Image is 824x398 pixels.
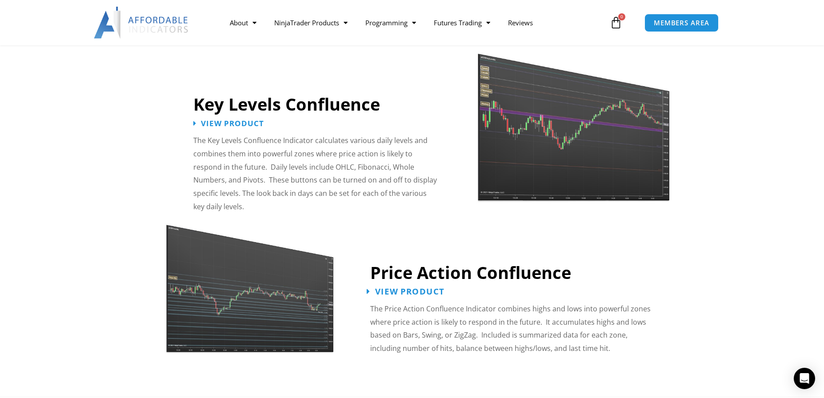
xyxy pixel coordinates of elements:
a: Key Levels Confluence [194,92,380,115]
span: View Product [375,287,444,295]
a: Programming [356,12,425,33]
span: 0 [618,13,625,20]
a: Reviews [499,12,542,33]
a: NinjaTrader Products [265,12,356,33]
a: 0 [596,10,636,36]
a: Futures Trading [425,12,499,33]
span: View Product [201,119,264,127]
div: Open Intercom Messenger [794,368,815,389]
span: MEMBERS AREA [654,20,709,26]
nav: Menu [221,12,608,33]
a: View Product [367,287,444,295]
img: LogoAI | Affordable Indicators – NinjaTrader [94,7,189,39]
a: Price Action Confluence [370,261,571,284]
a: About [221,12,265,33]
a: View Product [194,119,264,127]
img: Price Action Confluence | Affordable Indicators – NinjaTrader [165,213,335,358]
img: Key Levels | Affordable Indicators – NinjaTrader [476,38,670,204]
a: MEMBERS AREA [644,14,719,32]
p: The Price Action Confluence Indicator combines highs and lows into powerful zones where price act... [370,302,652,355]
p: The Key Levels Confluence Indicator calculates various daily levels and combines them into powerf... [194,134,439,213]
